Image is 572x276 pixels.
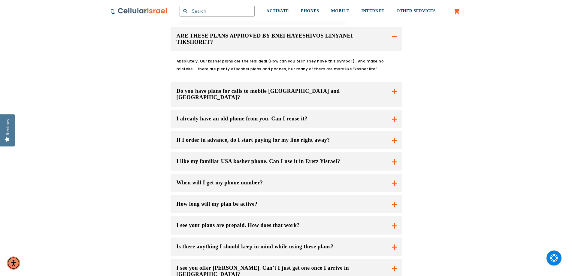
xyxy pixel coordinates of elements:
span: OTHER SERVICES [396,9,436,13]
span: PHONES [301,9,319,13]
input: Search [180,6,255,17]
button: If I order in advance, do I start paying for my line right away? [171,131,402,149]
button: I like my familiar USA kosher phone. Can I use it in Eretz Yisrael? [171,152,402,171]
button: I already have an old phone from you. Can I reuse it? [171,110,402,128]
button: Is there anything I should keep in mind while using these plans? [171,238,402,256]
span: ACTIVATE [266,9,289,13]
button: I see your plans are prepaid. How does that work? [171,216,402,235]
button: ARE THESE PLANS APPROVED BY BNEI HAYESHIVOS LINYANEI TIKSHORET? [171,27,402,51]
div: Reviews [5,119,11,135]
div: Accessibility Menu [7,256,20,270]
button: Do you have plans for calls to mobile [GEOGRAPHIC_DATA] and [GEOGRAPHIC_DATA]? [171,82,402,107]
p: Absolutely. Our kosher plans are the real deal (How can you tell? They have this symbol:) . And m... [177,57,388,73]
span: INTERNET [361,9,384,13]
button: How long will my plan be active? [171,195,402,213]
span: MOBILE [331,9,350,13]
img: Cellular Israel Logo [110,8,168,15]
button: When will I get my phone number? [171,174,402,192]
